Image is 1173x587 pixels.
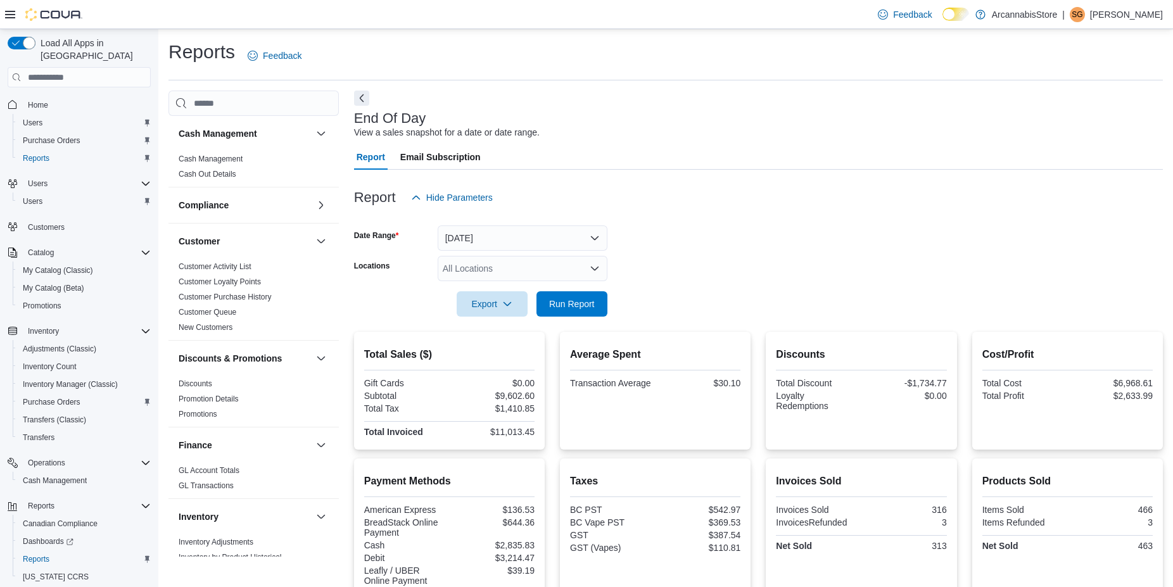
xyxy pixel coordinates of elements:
button: Hide Parameters [406,185,498,210]
button: Reports [3,497,156,515]
img: Cova [25,8,82,21]
button: Catalog [23,245,59,260]
span: Users [23,118,42,128]
span: Inventory Adjustments [179,537,253,547]
p: | [1062,7,1065,22]
a: Customer Activity List [179,262,251,271]
button: Canadian Compliance [13,515,156,533]
h2: Cost/Profit [982,347,1153,362]
a: Transfers (Classic) [18,412,91,427]
a: Cash Management [18,473,92,488]
button: Reports [23,498,60,514]
button: Inventory [179,510,311,523]
div: GST [570,530,653,540]
button: Reports [13,550,156,568]
button: Customer [314,234,329,249]
span: Inventory [28,326,59,336]
div: GST (Vapes) [570,543,653,553]
div: 466 [1070,505,1153,515]
span: Catalog [28,248,54,258]
strong: Total Invoiced [364,427,423,437]
button: Customers [3,218,156,236]
a: New Customers [179,323,232,332]
a: My Catalog (Classic) [18,263,98,278]
span: Inventory Count [23,362,77,372]
div: $1,410.85 [452,403,535,413]
h3: Compliance [179,199,229,211]
button: Discounts & Promotions [314,351,329,366]
div: 313 [864,541,947,551]
button: Compliance [314,198,329,213]
span: Cash Management [23,476,87,486]
span: GL Account Totals [179,465,239,476]
a: Customer Loyalty Points [179,277,261,286]
span: Canadian Compliance [18,516,151,531]
span: Users [28,179,48,189]
div: BC PST [570,505,653,515]
a: Purchase Orders [18,133,86,148]
span: Users [23,196,42,206]
span: Transfers [23,432,54,443]
span: Transfers [18,430,151,445]
span: [US_STATE] CCRS [23,572,89,582]
span: My Catalog (Beta) [18,281,151,296]
button: Reports [13,149,156,167]
span: Dark Mode [942,21,943,22]
span: Purchase Orders [23,136,80,146]
div: $6,968.61 [1070,378,1153,388]
button: Discounts & Promotions [179,352,311,365]
button: Customer [179,235,311,248]
span: Canadian Compliance [23,519,98,529]
h3: Inventory [179,510,219,523]
span: Promotions [23,301,61,311]
span: Inventory Manager (Classic) [23,379,118,389]
h1: Reports [168,39,235,65]
h2: Invoices Sold [776,474,946,489]
button: Inventory Manager (Classic) [13,376,156,393]
span: Run Report [549,298,595,310]
button: Inventory [3,322,156,340]
div: $0.00 [864,391,947,401]
button: Users [3,175,156,193]
span: Inventory Manager (Classic) [18,377,151,392]
button: Next [354,91,369,106]
h2: Taxes [570,474,740,489]
div: Cash Management [168,151,339,187]
span: Discounts [179,379,212,389]
span: Hide Parameters [426,191,493,204]
a: Inventory Adjustments [179,538,253,546]
input: Dark Mode [942,8,969,21]
span: Promotions [18,298,151,313]
span: Catalog [23,245,151,260]
span: Report [357,144,385,170]
span: Home [23,96,151,112]
button: Run Report [536,291,607,317]
p: ArcannabisStore [992,7,1058,22]
a: Transfers [18,430,60,445]
div: Total Profit [982,391,1065,401]
span: Cash Out Details [179,169,236,179]
button: Inventory Count [13,358,156,376]
strong: Net Sold [982,541,1018,551]
span: Transfers (Classic) [23,415,86,425]
div: 316 [864,505,947,515]
h3: Discounts & Promotions [179,352,282,365]
div: $11,013.45 [452,427,535,437]
a: Promotions [18,298,67,313]
button: Transfers (Classic) [13,411,156,429]
a: Inventory by Product Historical [179,553,282,562]
div: Total Tax [364,403,447,413]
span: Reports [23,153,49,163]
h2: Average Spent [570,347,740,362]
span: Customers [28,222,65,232]
button: Cash Management [13,472,156,489]
span: Operations [23,455,151,470]
span: Customer Loyalty Points [179,277,261,287]
button: Promotions [13,297,156,315]
div: 3 [864,517,947,527]
span: My Catalog (Classic) [23,265,93,275]
a: Discounts [179,379,212,388]
div: $0.00 [452,378,535,388]
div: American Express [364,505,447,515]
strong: Net Sold [776,541,812,551]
